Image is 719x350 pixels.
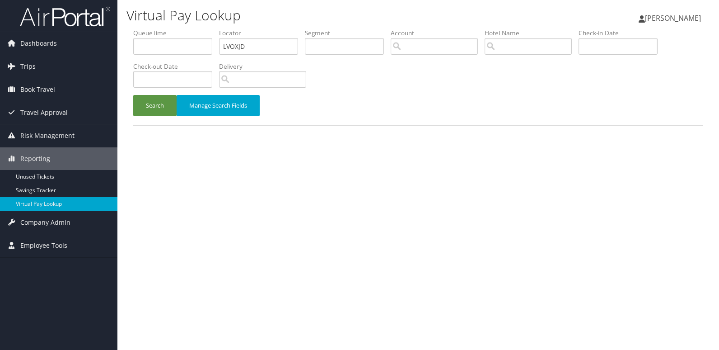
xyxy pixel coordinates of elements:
label: Segment [305,28,391,38]
label: QueueTime [133,28,219,38]
span: Book Travel [20,78,55,101]
span: Employee Tools [20,234,67,257]
label: Account [391,28,485,38]
a: [PERSON_NAME] [639,5,710,32]
span: Trips [20,55,36,78]
label: Check-in Date [579,28,664,38]
button: Manage Search Fields [177,95,260,116]
span: Reporting [20,147,50,170]
span: Travel Approval [20,101,68,124]
label: Locator [219,28,305,38]
span: Company Admin [20,211,70,234]
button: Search [133,95,177,116]
label: Delivery [219,62,313,71]
label: Check-out Date [133,62,219,71]
img: airportal-logo.png [20,6,110,27]
label: Hotel Name [485,28,579,38]
span: [PERSON_NAME] [645,13,701,23]
h1: Virtual Pay Lookup [126,6,515,25]
span: Dashboards [20,32,57,55]
span: Risk Management [20,124,75,147]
